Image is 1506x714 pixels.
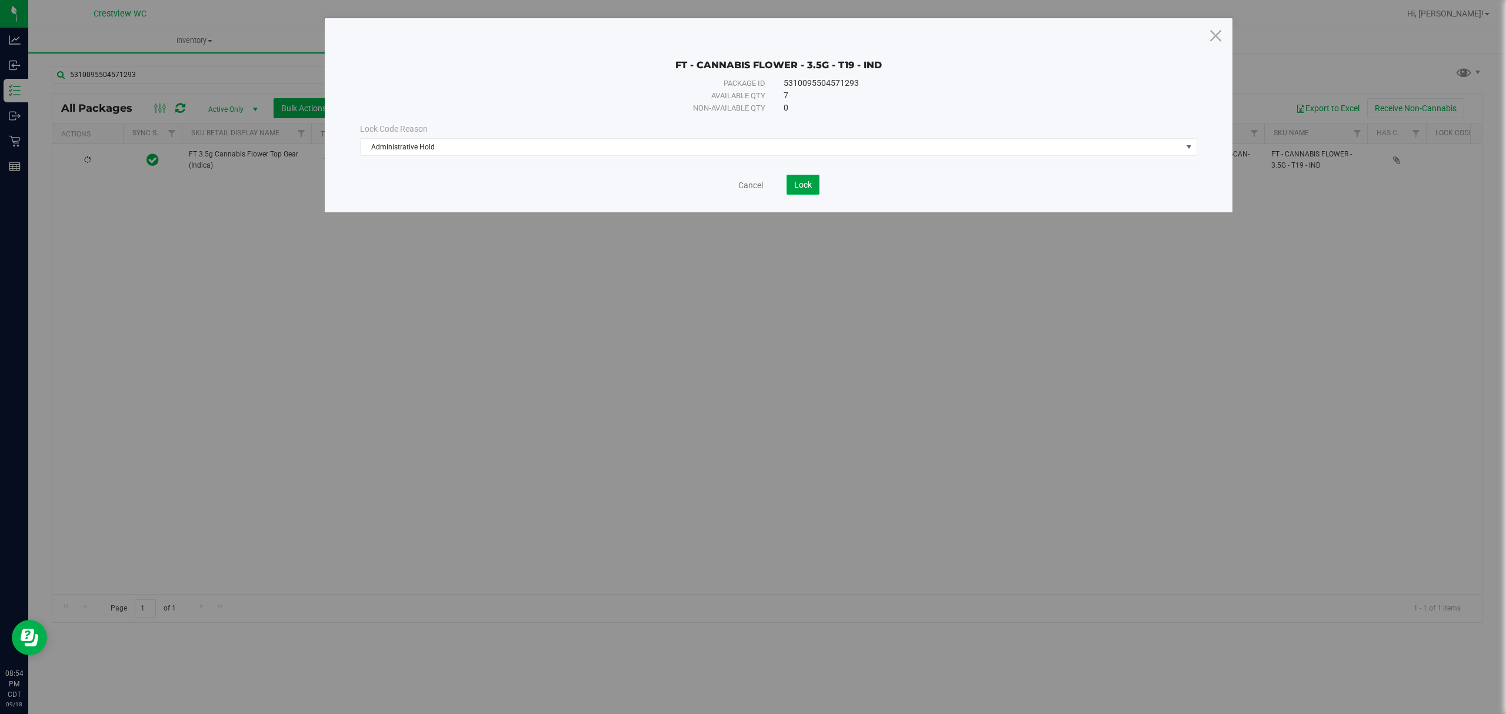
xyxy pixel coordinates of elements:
div: FT - CANNABIS FLOWER - 3.5G - T19 - IND [360,42,1197,71]
div: Package ID [397,78,765,89]
span: select [1182,139,1197,155]
span: Administrative Hold [361,139,1182,155]
button: Lock [787,175,819,195]
span: Lock Code Reason [360,124,428,134]
span: Lock [794,180,812,189]
a: Cancel [738,179,763,191]
div: 0 [784,102,1160,114]
div: Non-available qty [397,102,765,114]
div: Available qty [397,90,765,102]
iframe: Resource center [12,620,47,655]
div: 5310095504571293 [784,77,1160,89]
div: 7 [784,89,1160,102]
